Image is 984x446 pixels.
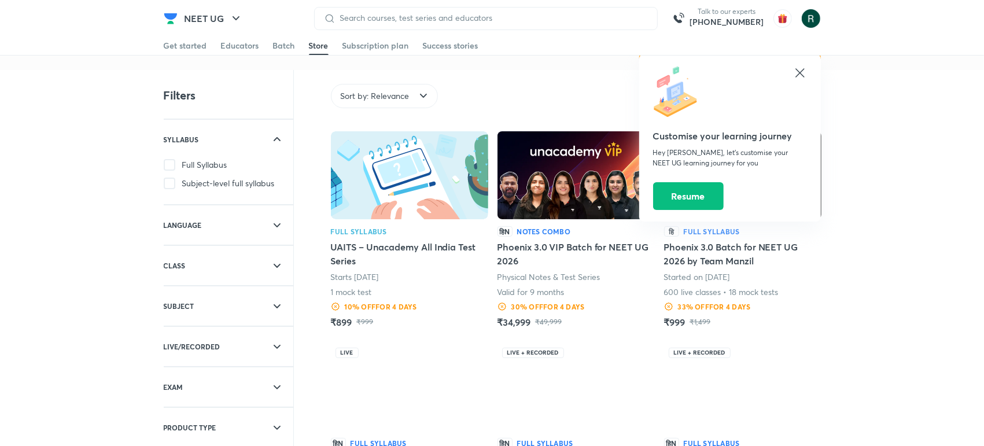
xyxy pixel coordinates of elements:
[664,226,679,237] p: हि
[331,315,352,329] h5: ₹899
[164,88,196,103] h4: Filters
[164,219,202,231] h6: LANGUAGE
[221,36,259,55] a: Educators
[342,40,409,51] div: Subscription plan
[678,301,751,312] h6: 33 % OFF for 4 DAYS
[497,315,530,329] h5: ₹34,999
[356,318,373,327] p: ₹999
[497,302,507,311] img: Discount Logo
[164,12,178,25] img: Company Logo
[345,301,417,312] h6: 10 % OFF for 4 DAYS
[342,36,409,55] a: Subscription plan
[331,271,379,283] p: Starts [DATE]
[690,7,764,16] p: Talk to our experts
[341,90,410,102] span: Sort by: Relevance
[164,260,186,271] h6: CLASS
[664,271,730,283] p: Started on [DATE]
[653,148,807,168] p: Hey [PERSON_NAME], let’s customise your NEET UG learning journey for you
[164,381,183,393] h6: EXAM
[164,40,207,51] div: Get started
[773,9,792,28] img: avatar
[164,134,199,145] h6: SYLLABUS
[684,226,740,237] h6: Full Syllabus
[664,302,673,311] img: Discount Logo
[331,131,488,219] img: Batch Thumbnail
[497,286,565,298] p: Valid for 9 months
[336,348,359,358] div: Live
[164,300,194,312] h6: SUBJECT
[669,348,731,358] div: Live + Recorded
[178,7,250,30] button: NEET UG
[497,343,655,431] img: Batch Thumbnail
[497,240,655,268] h5: Phoenix 3.0 VIP Batch for NEET UG 2026
[511,301,585,312] h6: 30 % OFF for 4 DAYS
[164,36,207,55] a: Get started
[182,178,275,189] span: Subject-level full syllabus
[664,315,686,329] h5: ₹999
[331,286,373,298] p: 1 mock test
[273,40,295,51] div: Batch
[497,131,655,219] img: Batch Thumbnail
[221,40,259,51] div: Educators
[502,348,564,358] div: Live + Recorded
[331,302,340,311] img: Discount Logo
[667,7,690,30] img: call-us
[664,343,821,431] img: Batch Thumbnail
[423,36,478,55] a: Success stories
[664,286,779,298] p: 600 live classes • 18 mock tests
[517,226,571,237] h6: Notes Combo
[690,16,764,28] a: [PHONE_NUMBER]
[164,341,220,352] h6: LIVE/RECORDED
[653,66,705,118] img: icon
[653,129,807,143] h5: Customise your learning journey
[497,271,601,283] p: Physical Notes & Test Series
[801,9,821,28] img: Khushi Gupta
[653,182,724,210] button: Resume
[309,36,329,55] a: Store
[664,240,821,268] h5: Phoenix 3.0 Batch for NEET UG 2026 by Team Manzil
[497,226,513,237] p: हिN
[690,318,710,327] p: ₹1,499
[336,13,648,23] input: Search courses, test series and educators
[535,318,562,327] p: ₹49,999
[331,240,488,268] h5: UAITS – Unacademy All India Test Series
[331,343,488,431] img: Batch Thumbnail
[273,36,295,55] a: Batch
[423,40,478,51] div: Success stories
[182,159,227,171] span: Full Syllabus
[309,40,329,51] div: Store
[164,422,216,433] h6: PRODUCT TYPE
[331,226,387,237] h6: Full Syllabus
